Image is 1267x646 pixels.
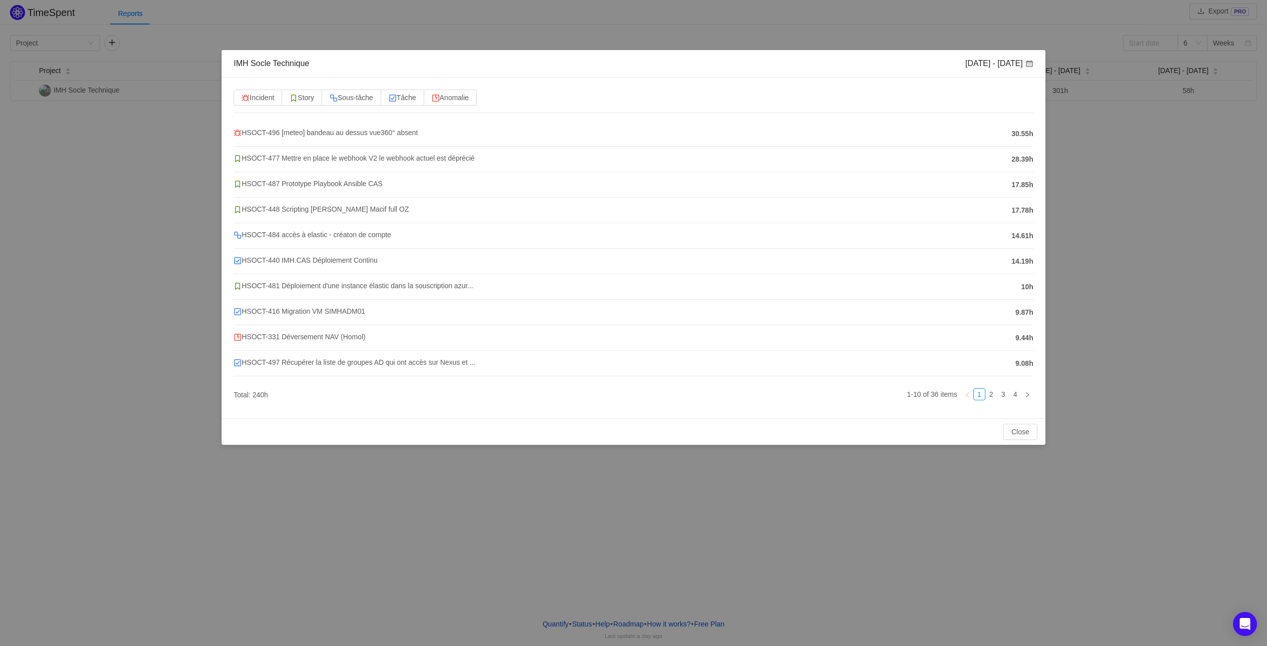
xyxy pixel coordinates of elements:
[234,231,242,239] img: 10316
[330,94,373,102] span: Sous-tâche
[1021,388,1033,400] li: Next Page
[234,333,242,341] img: 10304
[973,388,985,400] li: 1
[998,389,1009,400] a: 3
[234,282,242,290] img: 10315
[389,94,416,102] span: Tâche
[242,94,250,102] img: 10303
[1011,129,1033,139] span: 30.55h
[234,308,242,316] img: 10318
[1011,256,1033,267] span: 14.19h
[290,94,314,102] span: Story
[234,257,242,265] img: 10318
[234,58,309,69] div: IMH Socle Technique
[432,94,440,102] img: 10304
[432,94,469,102] span: Anomalie
[242,94,274,102] span: Incident
[1009,388,1021,400] li: 4
[1011,205,1033,216] span: 17.78h
[234,206,242,214] img: 10315
[907,388,957,400] li: 1-10 of 36 items
[234,129,242,137] img: 10303
[964,392,970,398] i: icon: left
[234,231,391,239] span: HSOCT-484 accès à elastic - créaton de compte
[1021,282,1033,292] span: 10h
[1011,231,1033,241] span: 14.61h
[234,333,365,341] span: HSOCT-331 Déversement NAV (Homol)
[1233,612,1257,636] div: Open Intercom Messenger
[961,388,973,400] li: Previous Page
[234,282,473,290] span: HSOCT-481 Déploiement d'une instance élastic dans la souscription azur...
[1015,333,1033,343] span: 9.44h
[974,389,985,400] a: 1
[985,388,997,400] li: 2
[234,180,383,188] span: HSOCT-487 Prototype Playbook Ansible CAS
[1010,389,1021,400] a: 4
[234,359,242,367] img: 10318
[1003,424,1037,440] button: Close
[234,129,418,137] span: HSOCT-496 [meteo] bandeau au dessus vue360° absent
[389,94,397,102] img: 10318
[234,391,268,399] span: Total: 240h
[1015,358,1033,369] span: 9.08h
[234,155,242,163] img: 10315
[234,154,475,162] span: HSOCT-477 Mettre en place le webhook V2 le webhook actuel est déprécié
[997,388,1009,400] li: 3
[234,307,365,315] span: HSOCT-416 Migration VM SIMHADM01
[1015,307,1033,318] span: 9.87h
[330,94,338,102] img: 10316
[234,180,242,188] img: 10315
[234,256,378,264] span: HSOCT-440 IMH.CAS Déploiement Continu
[290,94,298,102] img: 10315
[986,389,997,400] a: 2
[1011,154,1033,165] span: 28.39h
[234,205,409,213] span: HSOCT-448 Scripting [PERSON_NAME] Macif full OZ
[1011,180,1033,190] span: 17.85h
[965,58,1033,69] div: [DATE] - [DATE]
[234,358,475,366] span: HSOCT-497 Récupérer la liste de groupes AD qui ont accès sur Nexus et ...
[1024,392,1030,398] i: icon: right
